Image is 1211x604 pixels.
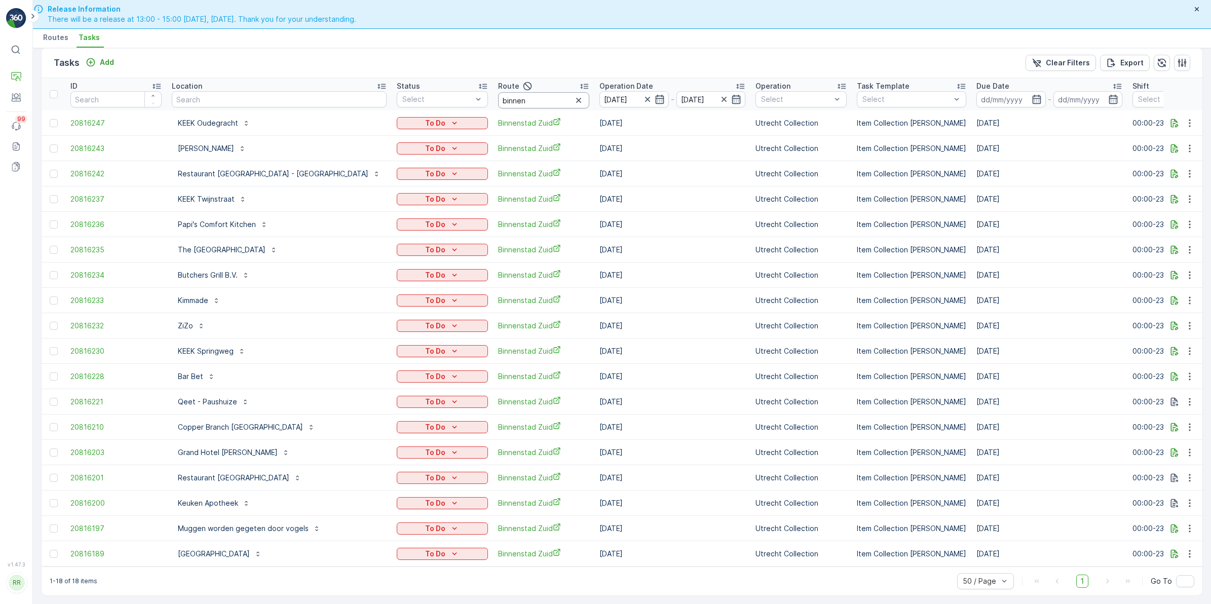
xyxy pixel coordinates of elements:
p: ID [70,81,78,91]
td: Item Collection [PERSON_NAME] [852,414,971,440]
p: To Do [425,498,445,508]
td: Item Collection [PERSON_NAME] [852,338,971,364]
p: 1-18 of 18 items [50,577,97,585]
td: [DATE] [594,490,750,516]
div: Toggle Row Selected [50,347,58,355]
span: Binnenstad Zuid [498,371,589,382]
button: KEEK Springweg [172,343,252,359]
td: [DATE] [594,389,750,414]
a: Binnenstad Zuid [498,472,589,483]
p: To Do [425,371,445,382]
td: Utrecht Collection [750,262,852,288]
div: Toggle Row Selected [50,550,58,558]
td: Utrecht Collection [750,237,852,262]
td: [DATE] [594,262,750,288]
td: Item Collection [PERSON_NAME] [852,516,971,541]
button: ZiZo [172,318,211,334]
p: Select [761,94,831,104]
div: Toggle Row Selected [50,499,58,507]
td: [DATE] [594,465,750,490]
p: To Do [425,295,445,306]
span: 20816228 [70,371,162,382]
td: [DATE] [971,161,1127,186]
td: [DATE] [971,364,1127,389]
input: dd/mm/yyyy [676,91,746,107]
td: Item Collection [PERSON_NAME] [852,212,971,237]
td: Item Collection [PERSON_NAME] [852,262,971,288]
span: Binnenstad Zuid [498,396,589,407]
td: Utrecht Collection [750,490,852,516]
td: Item Collection [PERSON_NAME] [852,465,971,490]
span: Binnenstad Zuid [498,143,589,154]
a: Binnenstad Zuid [498,346,589,356]
span: Binnenstad Zuid [498,295,589,306]
div: Toggle Row Selected [50,296,58,305]
p: To Do [425,270,445,280]
p: KEEK Oudegracht [178,118,238,128]
p: Select [1138,94,1208,104]
p: [EMAIL_ADDRESS][DOMAIN_NAME] [31,580,85,596]
button: Muggen worden gegeten door vogels [172,520,327,537]
button: To Do [397,193,488,205]
td: Utrecht Collection [750,161,852,186]
td: [DATE] [594,110,750,136]
a: Binnenstad Zuid [498,320,589,331]
td: Utrecht Collection [750,136,852,161]
div: Toggle Row Selected [50,246,58,254]
p: KEEK Twijnstraat [178,194,235,204]
a: Binnenstad Zuid [498,447,589,458]
img: logo [6,8,26,28]
p: Shift [1132,81,1149,91]
td: Utrecht Collection [750,541,852,567]
span: 20816242 [70,169,162,179]
a: Binnenstad Zuid [498,270,589,280]
span: Binnenstad Zuid [498,244,589,255]
p: 99 [17,115,25,123]
div: Toggle Row Selected [50,398,58,406]
td: [DATE] [594,136,750,161]
p: To Do [425,549,445,559]
button: Grand Hotel [PERSON_NAME] [172,444,296,461]
div: Toggle Row Selected [50,474,58,482]
a: Binnenstad Zuid [498,498,589,508]
button: Butchers Grill B.V. [172,267,256,283]
td: [DATE] [594,186,750,212]
p: To Do [425,245,445,255]
span: 1 [1076,575,1088,588]
td: [DATE] [594,212,750,237]
p: Qeet - Paushuize [178,397,237,407]
button: To Do [397,522,488,535]
p: Due Date [976,81,1009,91]
p: [GEOGRAPHIC_DATA] [178,549,250,559]
p: Kimmade [178,295,208,306]
td: Utrecht Collection [750,465,852,490]
span: 20816189 [70,549,162,559]
span: Tasks [79,32,100,43]
td: [DATE] [971,186,1127,212]
button: RR [6,570,26,596]
div: Toggle Row Selected [50,448,58,457]
button: To Do [397,472,488,484]
input: dd/mm/yyyy [976,91,1046,107]
td: Item Collection [PERSON_NAME] [852,161,971,186]
a: 20816243 [70,143,162,154]
p: To Do [425,422,445,432]
span: 20816232 [70,321,162,331]
p: To Do [425,447,445,458]
td: Item Collection [PERSON_NAME] [852,541,971,567]
span: 20816235 [70,245,162,255]
a: Binnenstad Zuid [498,422,589,432]
span: Binnenstad Zuid [498,168,589,179]
div: Toggle Row Selected [50,119,58,127]
a: 20816200 [70,498,162,508]
div: Toggle Row Selected [50,271,58,279]
td: [DATE] [971,288,1127,313]
div: RR [9,575,25,591]
td: Utrecht Collection [750,516,852,541]
p: To Do [425,118,445,128]
td: Utrecht Collection [750,389,852,414]
td: [DATE] [971,338,1127,364]
button: Clear Filters [1026,55,1096,71]
p: Select [862,94,951,104]
a: Binnenstad Zuid [498,219,589,230]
